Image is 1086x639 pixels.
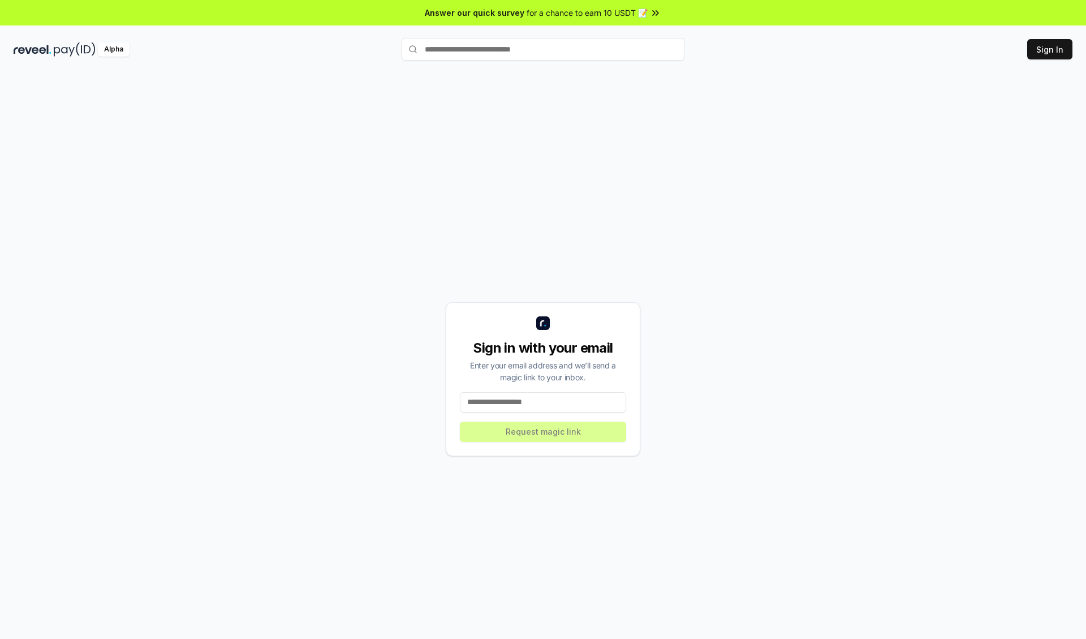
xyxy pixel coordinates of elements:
div: Alpha [98,42,130,57]
div: Enter your email address and we’ll send a magic link to your inbox. [460,359,626,383]
div: Sign in with your email [460,339,626,357]
span: Answer our quick survey [425,7,524,19]
span: for a chance to earn 10 USDT 📝 [527,7,648,19]
img: logo_small [536,316,550,330]
button: Sign In [1027,39,1072,59]
img: pay_id [54,42,96,57]
img: reveel_dark [14,42,51,57]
